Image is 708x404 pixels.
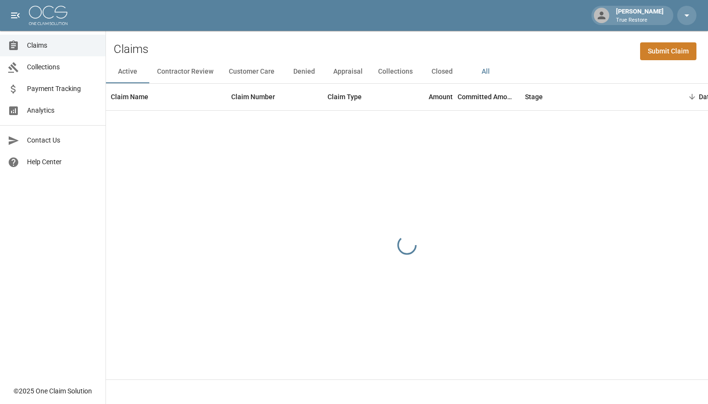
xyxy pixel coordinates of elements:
span: Help Center [27,157,98,167]
div: Claim Number [226,83,323,110]
div: © 2025 One Claim Solution [13,386,92,396]
div: Claim Number [231,83,275,110]
div: Amount [429,83,453,110]
button: Active [106,60,149,83]
button: Closed [420,60,464,83]
button: Collections [370,60,420,83]
div: Stage [525,83,543,110]
p: True Restore [616,16,664,25]
div: Claim Name [106,83,226,110]
button: Appraisal [326,60,370,83]
button: Sort [685,90,699,104]
h2: Claims [114,42,148,56]
span: Contact Us [27,135,98,145]
div: Stage [520,83,665,110]
span: Collections [27,62,98,72]
div: Amount [395,83,458,110]
div: Claim Type [328,83,362,110]
button: open drawer [6,6,25,25]
span: Analytics [27,105,98,116]
button: Customer Care [221,60,282,83]
img: ocs-logo-white-transparent.png [29,6,67,25]
button: Denied [282,60,326,83]
span: Payment Tracking [27,84,98,94]
div: Committed Amount [458,83,515,110]
button: All [464,60,507,83]
button: Contractor Review [149,60,221,83]
div: Claim Name [111,83,148,110]
div: [PERSON_NAME] [612,7,668,24]
div: dynamic tabs [106,60,708,83]
span: Claims [27,40,98,51]
div: Claim Type [323,83,395,110]
a: Submit Claim [640,42,696,60]
div: Committed Amount [458,83,520,110]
